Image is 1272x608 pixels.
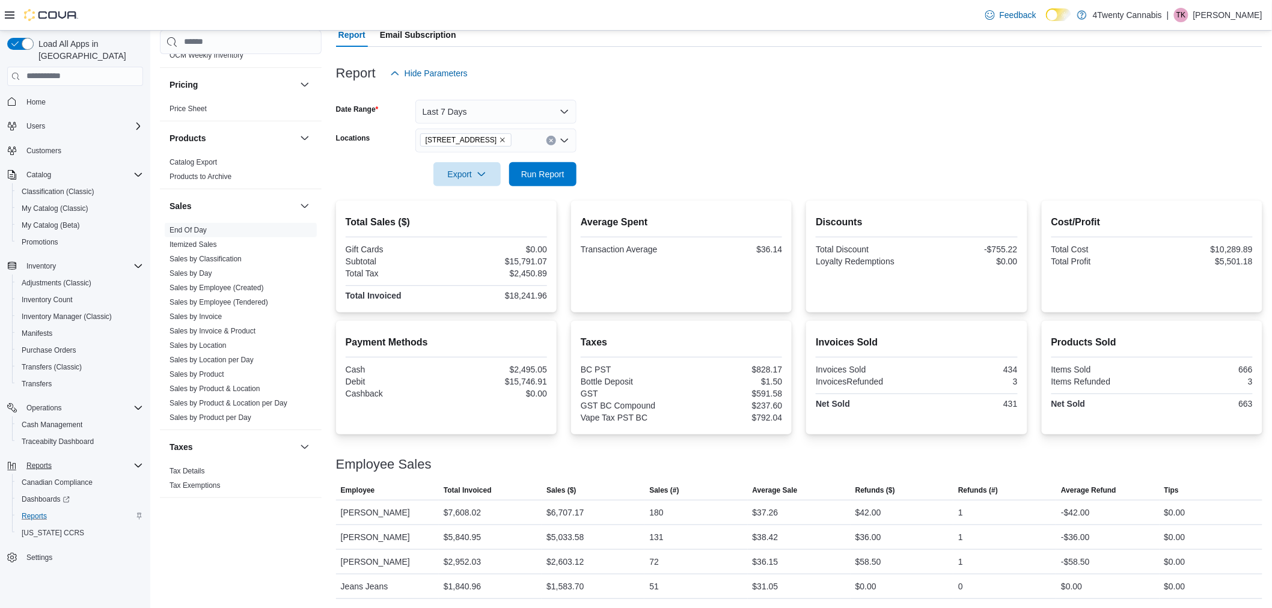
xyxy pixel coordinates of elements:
[22,220,80,230] span: My Catalog (Beta)
[2,93,148,111] button: Home
[816,245,914,254] div: Total Discount
[546,136,556,145] button: Clear input
[22,144,66,158] a: Customers
[22,458,57,473] button: Reports
[2,258,148,275] button: Inventory
[22,528,84,538] span: [US_STATE] CCRS
[346,245,444,254] div: Gift Cards
[22,362,82,372] span: Transfers (Classic)
[170,104,207,114] span: Price Sheet
[546,530,584,544] div: $5,033.58
[12,474,148,491] button: Canadian Compliance
[816,365,914,374] div: Invoices Sold
[546,555,584,569] div: $2,603.12
[17,201,143,216] span: My Catalog (Classic)
[546,485,576,495] span: Sales ($)
[26,146,61,156] span: Customers
[170,385,260,393] a: Sales by Product & Location
[12,524,148,541] button: [US_STATE] CCRS
[17,360,143,374] span: Transfers (Classic)
[22,143,143,158] span: Customers
[919,257,1018,266] div: $0.00
[170,172,231,181] a: Products to Archive
[170,413,251,422] a: Sales by Product per Day
[448,291,547,300] div: $18,241.96
[816,399,850,409] strong: Net Sold
[380,23,456,47] span: Email Subscription
[1164,485,1179,495] span: Tips
[26,403,62,413] span: Operations
[170,79,198,91] h3: Pricing
[170,226,207,234] a: End Of Day
[1051,257,1150,266] div: Total Profit
[22,94,143,109] span: Home
[22,237,58,247] span: Promotions
[17,235,143,249] span: Promotions
[346,389,444,398] div: Cashback
[1061,530,1089,544] div: -$36.00
[7,88,143,598] nav: Complex example
[684,401,783,410] div: $237.60
[1000,9,1036,21] span: Feedback
[170,441,295,453] button: Taxes
[22,550,143,565] span: Settings
[753,579,778,594] div: $31.05
[24,9,78,21] img: Cova
[22,119,143,133] span: Users
[170,240,217,249] a: Itemized Sales
[160,102,322,121] div: Pricing
[444,505,481,520] div: $7,608.02
[581,413,679,422] div: Vape Tax PST BC
[1046,21,1047,22] span: Dark Mode
[170,79,295,91] button: Pricing
[17,509,143,523] span: Reports
[346,257,444,266] div: Subtotal
[170,384,260,394] span: Sales by Product & Location
[170,341,227,350] a: Sales by Location
[17,475,97,490] a: Canadian Compliance
[298,199,312,213] button: Sales
[17,343,81,357] a: Purchase Orders
[1164,555,1185,569] div: $0.00
[1061,555,1089,569] div: -$58.50
[17,418,87,432] a: Cash Management
[170,158,217,166] a: Catalog Export
[298,131,312,145] button: Products
[958,530,963,544] div: 1
[170,105,207,113] a: Price Sheet
[12,275,148,291] button: Adjustments (Classic)
[170,466,205,476] span: Tax Details
[1051,399,1086,409] strong: Net Sold
[444,579,481,594] div: $1,840.96
[855,505,881,520] div: $42.00
[336,66,376,81] h3: Report
[160,464,322,497] div: Taxes
[170,240,217,249] span: Itemized Sales
[684,389,783,398] div: $591.58
[170,370,224,378] a: Sales by Product
[17,343,143,357] span: Purchase Orders
[444,485,492,495] span: Total Invoiced
[17,434,99,449] a: Traceabilty Dashboard
[170,283,264,293] span: Sales by Employee (Created)
[1051,245,1150,254] div: Total Cost
[581,389,679,398] div: GST
[1061,505,1089,520] div: -$42.00
[17,360,87,374] a: Transfers (Classic)
[753,530,778,544] div: $38.42
[346,335,547,350] h2: Payment Methods
[22,312,112,321] span: Inventory Manager (Classic)
[160,155,322,189] div: Products
[170,132,295,144] button: Products
[22,119,50,133] button: Users
[22,345,76,355] span: Purchase Orders
[22,187,94,196] span: Classification (Classic)
[346,365,444,374] div: Cash
[12,217,148,234] button: My Catalog (Beta)
[581,215,782,230] h2: Average Spent
[17,309,143,324] span: Inventory Manager (Classic)
[919,365,1018,374] div: 434
[170,297,268,307] span: Sales by Employee (Tendered)
[12,325,148,342] button: Manifests
[17,434,143,449] span: Traceabilty Dashboard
